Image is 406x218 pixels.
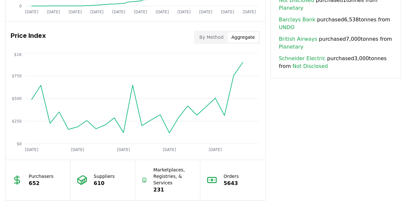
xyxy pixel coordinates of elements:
[29,173,54,179] p: Purchasers
[199,10,213,14] tspan: [DATE]
[29,179,54,187] p: 652
[90,10,104,14] tspan: [DATE]
[117,147,130,152] tspan: [DATE]
[25,10,38,14] tspan: [DATE]
[14,52,22,57] tspan: $1K
[224,179,239,187] p: 5643
[195,32,227,42] button: By Method
[12,73,22,78] tspan: $750
[12,96,22,101] tspan: $500
[94,173,115,179] p: Suppliers
[71,147,84,152] tspan: [DATE]
[47,10,60,14] tspan: [DATE]
[279,16,393,31] span: purchased 6,538 tonnes from
[209,147,222,152] tspan: [DATE]
[227,32,259,42] button: Aggregate
[163,147,176,152] tspan: [DATE]
[19,4,22,8] tspan: 0
[11,31,46,44] h3: Price Index
[292,62,328,70] a: Not Disclosed
[134,10,147,14] tspan: [DATE]
[224,173,239,179] p: Orders
[279,4,303,12] a: Planetary
[12,119,22,123] tspan: $250
[279,55,325,62] a: Schneider Electric
[25,147,38,152] tspan: [DATE]
[279,24,295,31] a: UNDO
[17,141,22,146] tspan: $0
[279,16,315,24] a: Barclays Bank
[94,179,115,187] p: 610
[156,10,169,14] tspan: [DATE]
[68,10,82,14] tspan: [DATE]
[279,35,317,43] a: British Airways
[153,186,193,193] p: 231
[279,43,303,51] a: Planetary
[153,166,193,186] p: Marketplaces, Registries, & Services
[279,55,393,70] span: purchased 3,000 tonnes from
[243,10,256,14] tspan: [DATE]
[177,10,191,14] tspan: [DATE]
[279,35,393,51] span: purchased 7,000 tonnes from
[112,10,125,14] tspan: [DATE]
[221,10,234,14] tspan: [DATE]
